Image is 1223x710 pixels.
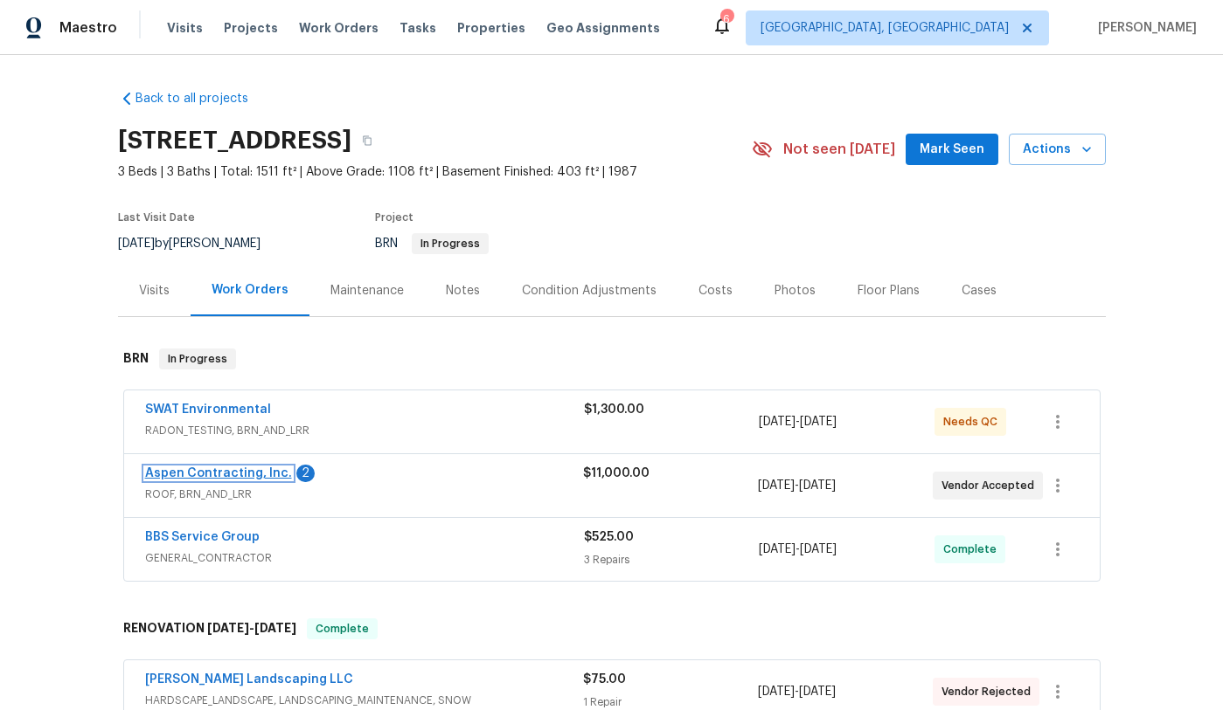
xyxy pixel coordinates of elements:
[584,531,634,543] span: $525.00
[254,622,296,634] span: [DATE]
[145,531,260,543] a: BBS Service Group
[375,212,413,223] span: Project
[943,541,1004,558] span: Complete
[309,620,376,638] span: Complete
[1091,19,1197,37] span: [PERSON_NAME]
[800,543,837,555] span: [DATE]
[759,541,837,558] span: -
[758,683,836,700] span: -
[1009,134,1106,166] button: Actions
[799,686,836,698] span: [DATE]
[299,19,379,37] span: Work Orders
[457,19,525,37] span: Properties
[145,692,583,709] span: HARDSCAPE_LANDSCAPE, LANDSCAPING_MAINTENANCE, SNOW
[118,233,281,254] div: by [PERSON_NAME]
[167,19,203,37] span: Visits
[446,282,480,300] div: Notes
[139,282,170,300] div: Visits
[145,403,271,416] a: SWAT Environmental
[546,19,660,37] span: Geo Assignments
[145,467,292,479] a: Aspen Contracting, Inc.
[145,673,353,686] a: [PERSON_NAME] Landscaping LLC
[942,477,1041,494] span: Vendor Accepted
[212,281,288,299] div: Work Orders
[584,551,760,569] div: 3 Repairs
[800,416,837,428] span: [DATE]
[224,19,278,37] span: Projects
[858,282,920,300] div: Floor Plans
[698,282,733,300] div: Costs
[118,331,1106,387] div: BRN In Progress
[962,282,997,300] div: Cases
[161,350,234,368] span: In Progress
[584,403,644,416] span: $1,300.00
[118,238,155,250] span: [DATE]
[759,543,796,555] span: [DATE]
[296,465,315,482] div: 2
[758,686,795,698] span: [DATE]
[145,549,584,567] span: GENERAL_CONTRACTOR
[761,19,1009,37] span: [GEOGRAPHIC_DATA], [GEOGRAPHIC_DATA]
[330,282,404,300] div: Maintenance
[920,139,984,161] span: Mark Seen
[583,673,626,686] span: $75.00
[720,10,733,28] div: 6
[783,141,895,158] span: Not seen [DATE]
[758,479,795,492] span: [DATE]
[1023,139,1092,161] span: Actions
[906,134,998,166] button: Mark Seen
[123,618,296,639] h6: RENOVATION
[123,348,149,369] h6: BRN
[758,477,836,494] span: -
[118,601,1106,657] div: RENOVATION [DATE]-[DATE]Complete
[145,486,583,503] span: ROOF, BRN_AND_LRR
[522,282,657,300] div: Condition Adjustments
[583,467,650,479] span: $11,000.00
[118,212,195,223] span: Last Visit Date
[145,422,584,439] span: RADON_TESTING, BRN_AND_LRR
[59,19,117,37] span: Maestro
[759,416,796,428] span: [DATE]
[118,132,351,149] h2: [STREET_ADDRESS]
[207,622,249,634] span: [DATE]
[942,683,1038,700] span: Vendor Rejected
[400,22,436,34] span: Tasks
[118,163,752,181] span: 3 Beds | 3 Baths | Total: 1511 ft² | Above Grade: 1108 ft² | Basement Finished: 403 ft² | 1987
[207,622,296,634] span: -
[118,90,286,107] a: Back to all projects
[799,479,836,492] span: [DATE]
[375,238,489,250] span: BRN
[351,125,383,156] button: Copy Address
[759,413,837,431] span: -
[943,413,1004,431] span: Needs QC
[775,282,816,300] div: Photos
[413,238,487,249] span: In Progress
